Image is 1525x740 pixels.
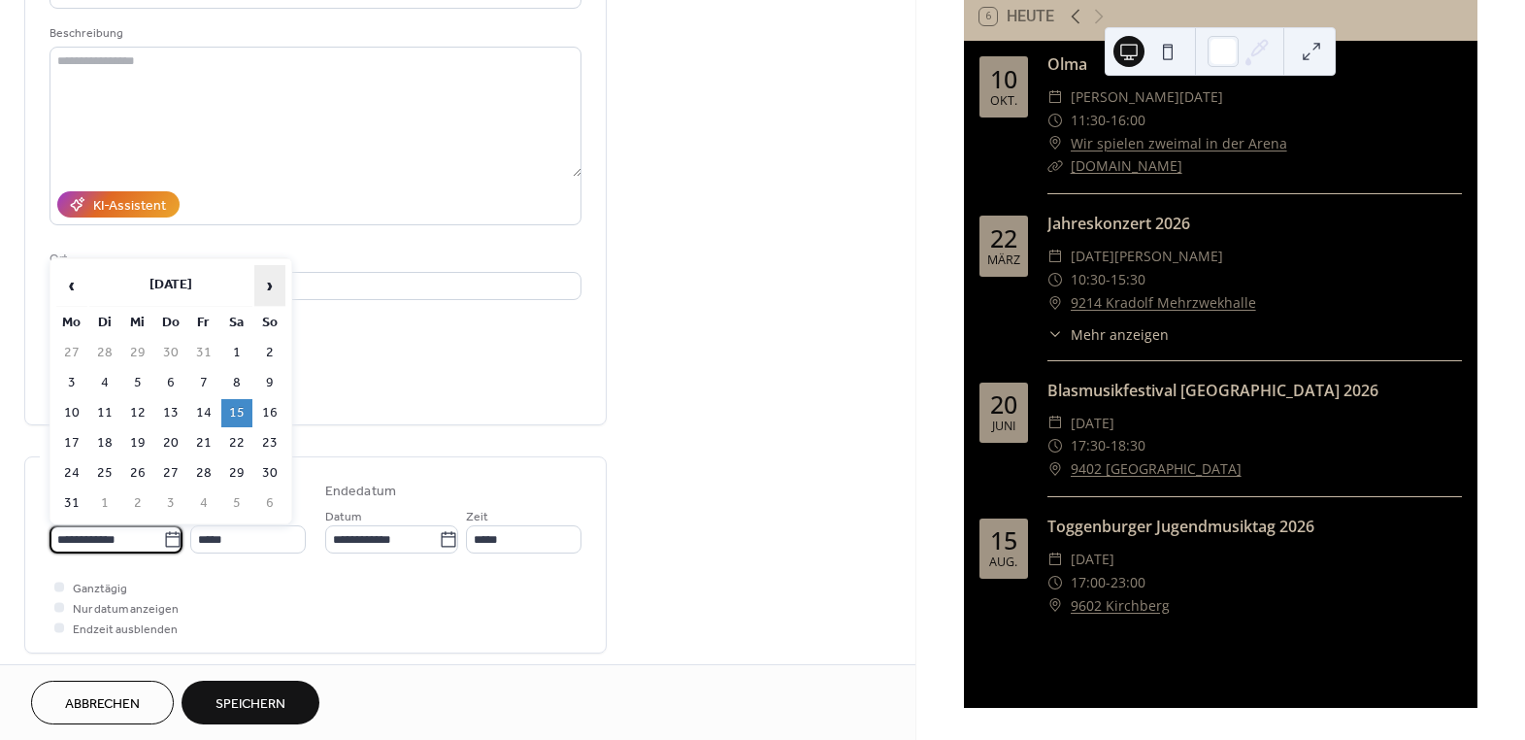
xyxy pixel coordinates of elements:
[215,694,285,715] span: Speichern
[155,399,186,427] td: 13
[1111,571,1145,594] span: 23:00
[65,694,140,715] span: Abbrechen
[221,309,252,337] th: Sa
[122,489,153,518] td: 2
[1071,548,1114,571] span: [DATE]
[89,339,120,367] td: 28
[89,429,120,457] td: 18
[221,339,252,367] td: 1
[122,339,153,367] td: 29
[73,620,178,640] span: Endzeit ausblenden
[188,489,219,518] td: 4
[254,339,285,367] td: 2
[1047,212,1462,235] div: Jahreskonzert 2026
[1047,434,1063,457] div: ​
[1071,324,1169,345] span: Mehr anzeigen
[57,191,180,218] button: KI-Assistent
[89,399,120,427] td: 11
[1111,434,1145,457] span: 18:30
[1047,109,1063,132] div: ​
[1047,324,1063,345] div: ​
[155,369,186,397] td: 6
[1111,109,1145,132] span: 16:00
[1047,291,1063,315] div: ​
[221,369,252,397] td: 8
[1111,268,1145,291] span: 15:30
[221,459,252,488] td: 29
[188,369,219,397] td: 7
[1071,594,1170,618] a: 9602 Kirchberg
[155,309,186,337] th: Do
[1071,85,1223,109] span: [PERSON_NAME][DATE]
[56,309,87,337] th: Mo
[122,309,153,337] th: Mi
[73,599,179,620] span: Nur datum anzeigen
[221,399,252,427] td: 15
[1047,85,1063,109] div: ​
[1047,324,1169,345] button: ​Mehr anzeigen
[122,459,153,488] td: 26
[990,67,1017,91] div: 10
[325,482,396,502] div: Endedatum
[1071,245,1223,268] span: [DATE][PERSON_NAME]
[1047,132,1063,155] div: ​
[89,369,120,397] td: 4
[254,399,285,427] td: 16
[57,266,86,305] span: ‹
[89,265,252,307] th: [DATE]
[221,489,252,518] td: 5
[990,95,1017,108] div: Okt.
[221,429,252,457] td: 22
[188,309,219,337] th: Fr
[155,339,186,367] td: 30
[1047,154,1063,178] div: ​
[1047,594,1063,618] div: ​
[990,528,1017,553] div: 15
[50,23,578,44] div: Beschreibung
[989,556,1017,569] div: Aug.
[89,489,120,518] td: 1
[992,420,1015,433] div: Juni
[1071,156,1182,175] a: [DOMAIN_NAME]
[1106,571,1111,594] span: -
[188,399,219,427] td: 14
[1047,245,1063,268] div: ​
[188,339,219,367] td: 31
[1071,268,1106,291] span: 10:30
[89,309,120,337] th: Di
[987,254,1020,267] div: März
[990,392,1017,417] div: 20
[255,266,284,305] span: ›
[1047,379,1462,402] div: Blasmusikfestival [GEOGRAPHIC_DATA] 2026
[1071,109,1106,132] span: 11:30
[254,489,285,518] td: 6
[155,459,186,488] td: 27
[155,429,186,457] td: 20
[254,309,285,337] th: So
[31,681,174,724] a: Abbrechen
[56,459,87,488] td: 24
[325,507,361,527] span: Datum
[1047,515,1462,538] div: Toggenburger Jugendmusiktag 2026
[1071,291,1256,315] a: 9214 Kradolf Mehrzwekhalle
[188,429,219,457] td: 21
[1047,571,1063,594] div: ​
[1071,434,1106,457] span: 17:30
[1047,53,1087,75] a: Olma
[466,507,488,527] span: Zeit
[1071,571,1106,594] span: 17:00
[990,226,1017,251] div: 22
[122,399,153,427] td: 12
[93,196,166,217] div: KI-Assistent
[50,249,578,269] div: Ort
[1106,434,1111,457] span: -
[1047,457,1063,481] div: ​
[1047,268,1063,291] div: ​
[254,429,285,457] td: 23
[1047,412,1063,435] div: ​
[1071,457,1242,481] a: 9402 [GEOGRAPHIC_DATA]
[1106,109,1111,132] span: -
[56,489,87,518] td: 31
[1106,268,1111,291] span: -
[56,399,87,427] td: 10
